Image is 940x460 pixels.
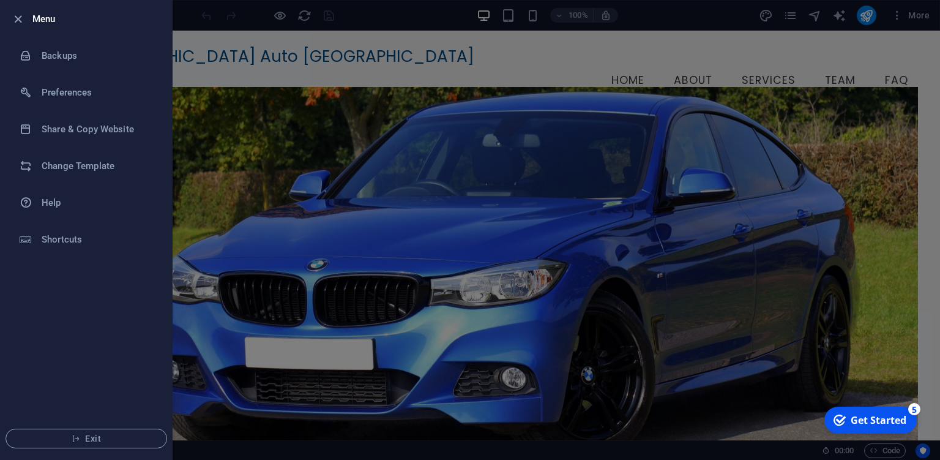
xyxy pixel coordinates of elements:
[42,159,155,173] h6: Change Template
[91,1,103,13] div: 5
[33,12,89,25] div: Get Started
[16,434,157,443] span: Exit
[42,48,155,63] h6: Backups
[42,122,155,137] h6: Share & Copy Website
[42,85,155,100] h6: Preferences
[6,429,167,448] button: Exit
[42,195,155,210] h6: Help
[1,184,172,221] a: Help
[7,5,99,32] div: Get Started 5 items remaining, 0% complete
[42,232,155,247] h6: Shortcuts
[32,12,162,26] h6: Menu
